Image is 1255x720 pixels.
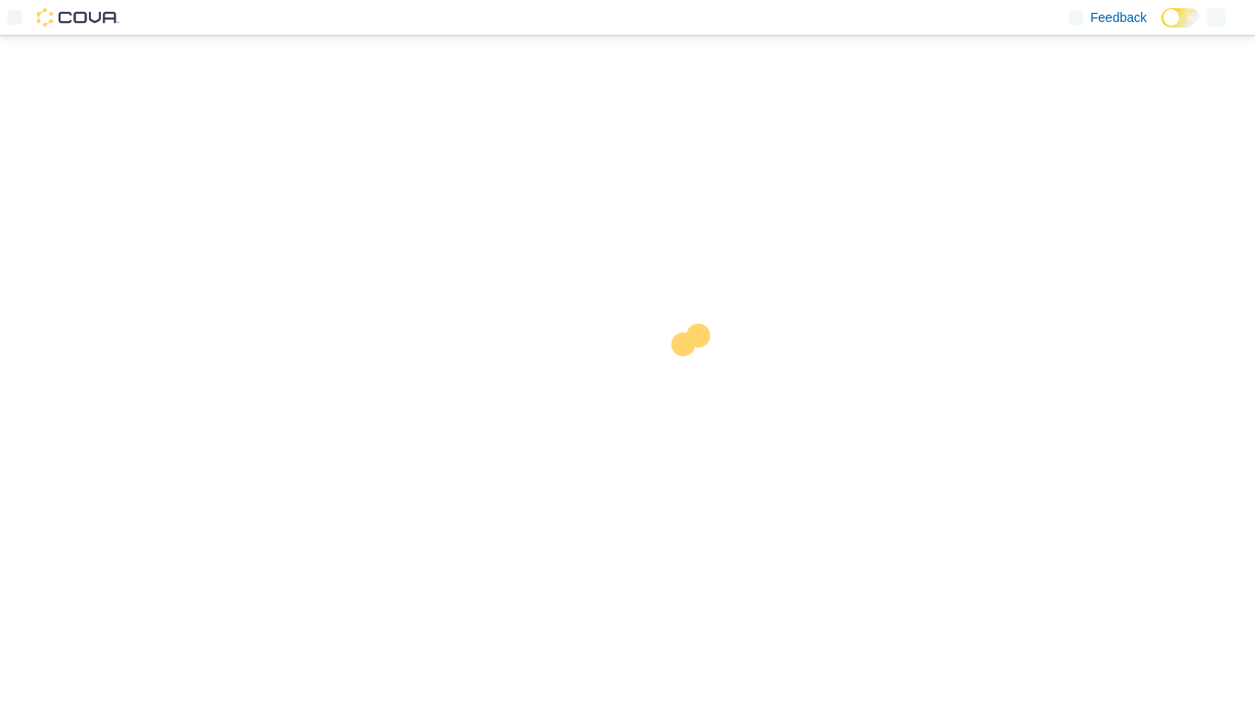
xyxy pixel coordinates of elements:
input: Dark Mode [1161,8,1200,28]
img: Cova [37,8,119,27]
span: Feedback [1091,8,1147,27]
img: cova-loader [627,310,765,448]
